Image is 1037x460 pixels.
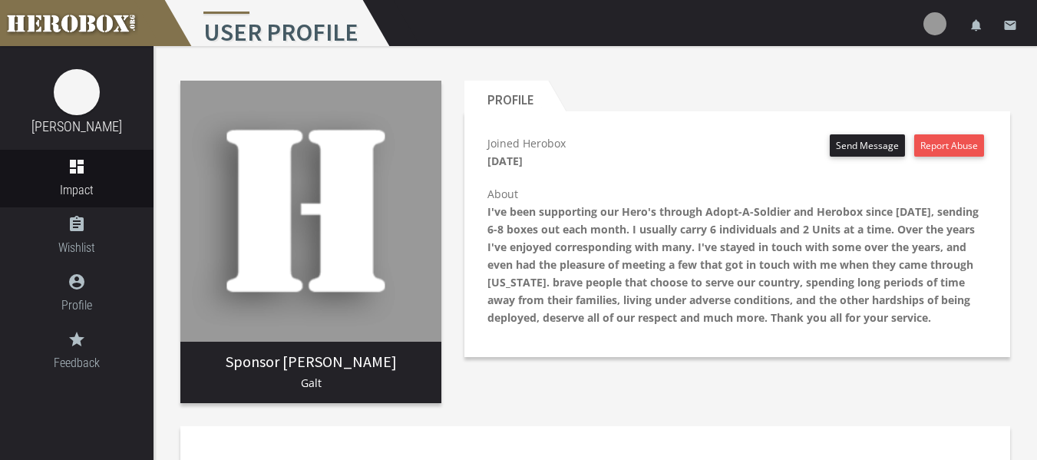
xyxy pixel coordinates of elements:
a: [PERSON_NAME] [31,118,122,134]
section: Profile [464,81,1010,357]
img: image [180,81,441,342]
i: notifications [969,18,983,32]
i: dashboard [68,157,86,176]
h2: Profile [464,81,548,111]
button: Send Message [830,134,905,157]
img: image [54,69,100,115]
button: Report Abuse [914,134,984,157]
h3: [PERSON_NAME] [193,353,429,370]
span: Galt [301,376,322,390]
b: I've been supporting our Hero's through Adopt-A-Soldier and Herobox since [DATE], sending 6-8 box... [487,204,979,325]
i: email [1003,18,1017,32]
p: About [487,185,987,326]
b: [DATE] [487,154,523,168]
img: user-image [923,12,946,35]
p: Joined Herobox [487,134,566,170]
span: Sponsor [226,352,279,371]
